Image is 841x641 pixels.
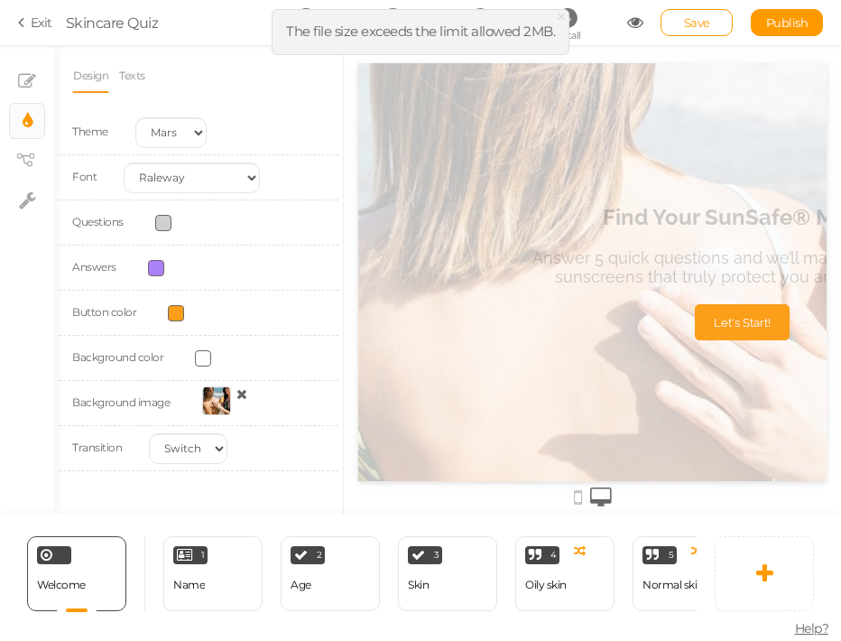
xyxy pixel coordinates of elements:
[18,14,52,32] a: Exit
[633,536,732,611] div: 5 Normal skin
[72,395,170,409] label: Background image
[525,579,567,591] div: Oily skin
[281,536,380,611] div: 2 Age
[642,579,704,591] div: Normal skin
[72,170,97,183] span: Font
[291,579,311,591] div: Age
[398,536,497,611] div: 3 Skin
[669,551,674,560] span: 5
[525,8,609,27] li: 4 Install
[118,59,146,93] a: Texts
[72,350,163,364] label: Background color
[245,141,523,167] strong: Find Your SunSafe® Match
[351,8,435,27] li: 2 Products
[554,29,580,42] span: Install
[72,260,116,274] label: Answers
[72,59,109,93] a: Design
[201,551,205,560] span: 1
[286,23,555,40] span: The file size exceeds the limit allowed 2MB.
[27,536,126,611] div: Welcome
[72,305,136,319] label: Button color
[356,253,412,266] div: Let's Start!
[131,185,636,223] div: Answer 5 quick questions and we’ll match you with the sunscreens that truly protect you and the p...
[795,620,829,636] span: Help?
[471,8,490,27] span: 3
[550,551,557,560] span: 4
[173,579,205,591] div: Name
[66,12,159,33] div: Skincare Quiz
[555,4,568,30] span: ×
[434,551,439,560] span: 3
[37,578,86,591] span: Welcome
[439,8,522,27] li: 3 Linking
[72,441,122,454] span: Transition
[684,15,710,30] span: Save
[384,8,402,27] span: 2
[72,215,124,228] label: Questions
[766,15,809,30] span: Publish
[163,536,263,611] div: 1 Name
[72,125,108,138] span: Theme
[661,9,733,36] div: Save
[263,8,347,27] li: 1 Questions
[558,8,577,27] span: 4
[296,8,315,27] span: 1
[408,579,429,591] div: Skin
[515,536,615,611] div: 4 Oily skin
[317,551,322,560] span: 2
